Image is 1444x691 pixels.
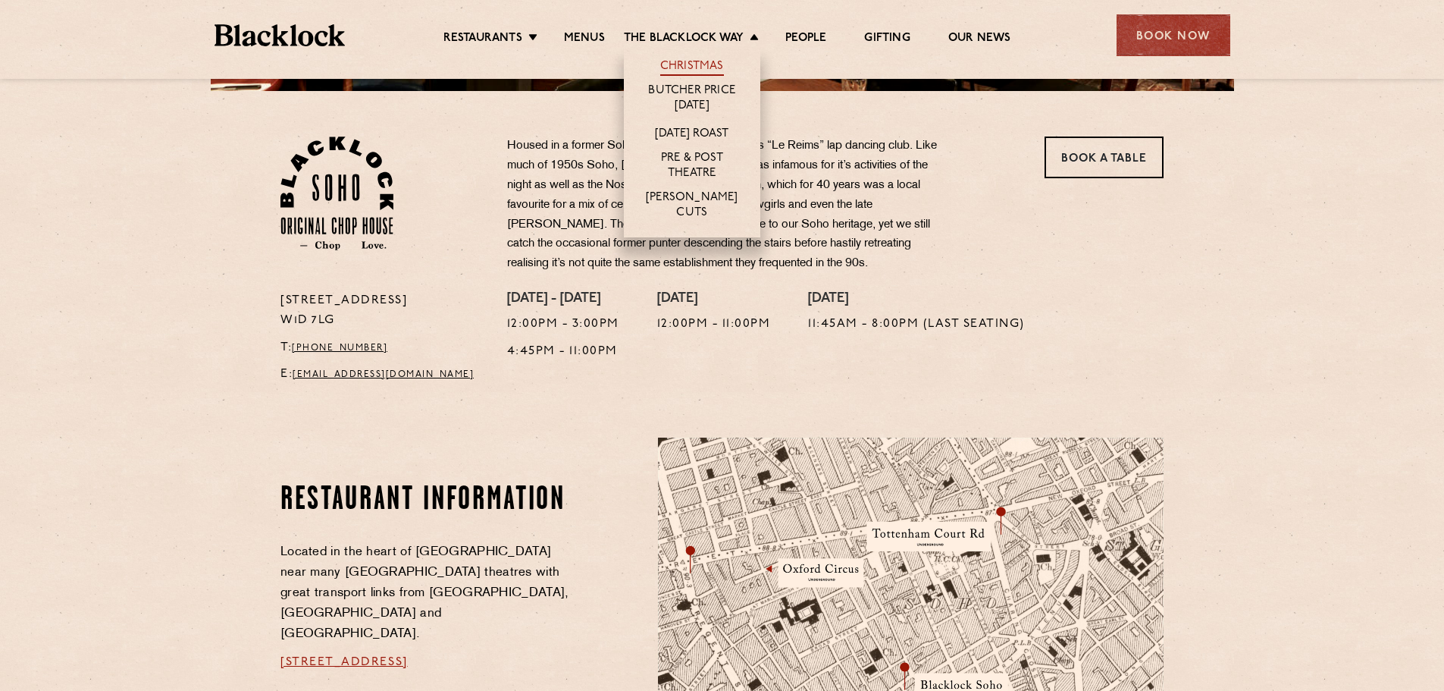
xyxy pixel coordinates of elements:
[1045,137,1164,178] a: Book a Table
[280,291,484,331] p: [STREET_ADDRESS] W1D 7LG
[785,31,826,48] a: People
[280,365,484,385] p: E:
[639,190,745,222] a: [PERSON_NAME] Cuts
[507,291,619,308] h4: [DATE] - [DATE]
[443,31,522,48] a: Restaurants
[215,24,346,46] img: BL_Textured_Logo-footer-cropped.svg
[293,370,474,379] a: [EMAIL_ADDRESS][DOMAIN_NAME]
[280,656,408,668] a: [STREET_ADDRESS]
[507,137,954,274] p: Housed in a former Soho brothel and the notorious “Le Reims” lap dancing club. Like much of 1950s...
[624,31,744,48] a: The Blacklock Way
[808,315,1025,335] p: 11:45am - 8:00pm (Last seating)
[639,151,745,183] a: Pre & Post Theatre
[1117,14,1230,56] div: Book Now
[657,315,771,335] p: 12:00pm - 11:00pm
[280,338,484,358] p: T:
[655,127,728,143] a: [DATE] Roast
[280,482,571,520] h2: Restaurant information
[292,344,387,353] a: [PHONE_NUMBER]
[864,31,910,48] a: Gifting
[948,31,1011,48] a: Our News
[280,137,393,250] img: Soho-stamp-default.svg
[660,59,724,76] a: Christmas
[280,542,571,645] p: Located in the heart of [GEOGRAPHIC_DATA] near many [GEOGRAPHIC_DATA] theatres with great transpo...
[564,31,605,48] a: Menus
[507,315,619,335] p: 12:00pm - 3:00pm
[507,342,619,362] p: 4:45pm - 11:00pm
[808,291,1025,308] h4: [DATE]
[639,83,745,115] a: Butcher Price [DATE]
[657,291,771,308] h4: [DATE]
